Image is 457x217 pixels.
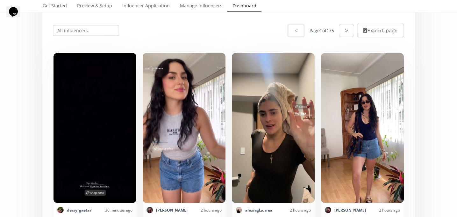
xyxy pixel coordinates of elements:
div: 2 hours ago [188,207,222,213]
input: All influencers [53,24,120,37]
div: Page 1 of 175 [310,27,334,34]
button: < [287,24,304,37]
img: 481131329_637333799235420_8315752447081273563_n.jpg [325,207,331,213]
iframe: chat widget [6,6,27,26]
div: 36 minutes ago [92,207,132,213]
div: 2 hours ago [366,207,400,213]
a: darsy_gaeta7 [67,207,92,213]
a: alexiaglzurrea [245,207,272,213]
button: Export page [357,24,403,37]
img: 480903303_1328805564990043_6875915918358631150_n.jpg [236,207,242,213]
a: [PERSON_NAME] [156,207,188,213]
img: 481131329_637333799235420_8315752447081273563_n.jpg [146,207,153,213]
button: > [339,25,354,36]
img: 476318750_4080370668872148_6387805719143178964_n.jpg [57,207,64,213]
div: 2 hours ago [272,207,311,213]
a: [PERSON_NAME] [334,207,366,213]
